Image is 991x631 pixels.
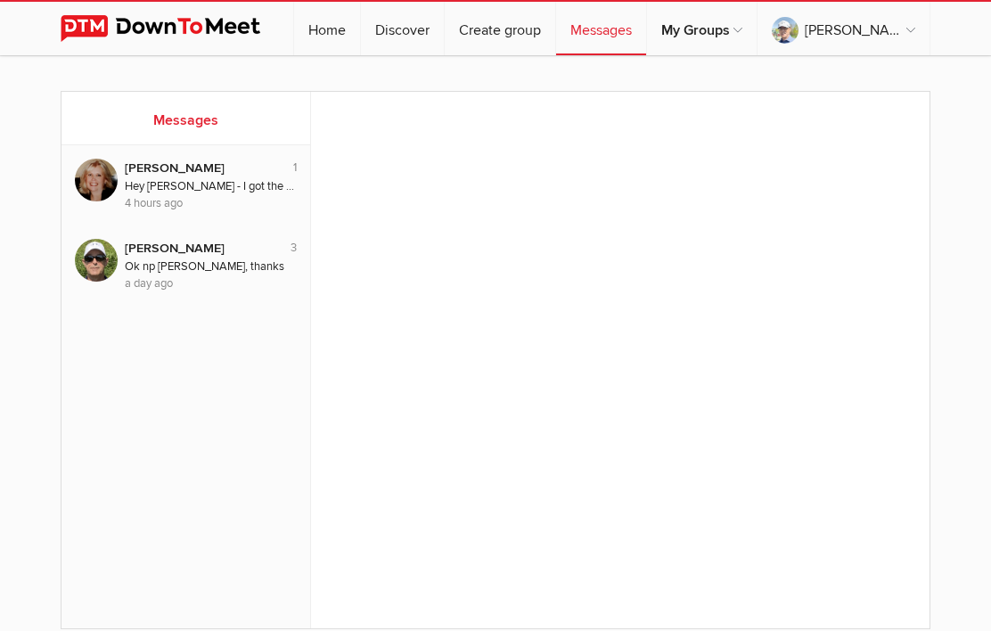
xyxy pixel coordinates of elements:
img: Darin J [75,239,118,282]
div: 1 [270,160,297,176]
div: Hey [PERSON_NAME] - I got the custom golf balls done. Came to $100 all in. Hopefully that’s not t... [125,178,297,195]
div: [PERSON_NAME] [125,239,270,258]
div: 3 [270,240,297,257]
a: [PERSON_NAME] [758,2,930,55]
div: 4 hours ago [125,195,297,212]
a: Discover [361,2,444,55]
h2: Messages [75,110,297,131]
a: Home [294,2,360,55]
a: Create group [445,2,555,55]
div: Ok np [PERSON_NAME], thanks [125,258,297,275]
div: a day ago [125,275,297,292]
a: Messages [556,2,646,55]
a: Caroline Nesbitt 1 [PERSON_NAME] Hey [PERSON_NAME] - I got the custom golf balls done. Came to $1... [75,159,297,212]
a: My Groups [647,2,757,55]
div: [PERSON_NAME] [125,159,270,178]
a: Darin J 3 [PERSON_NAME] Ok np [PERSON_NAME], thanks a day ago [75,239,297,292]
img: DownToMeet [61,15,288,42]
img: Caroline Nesbitt [75,159,118,201]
